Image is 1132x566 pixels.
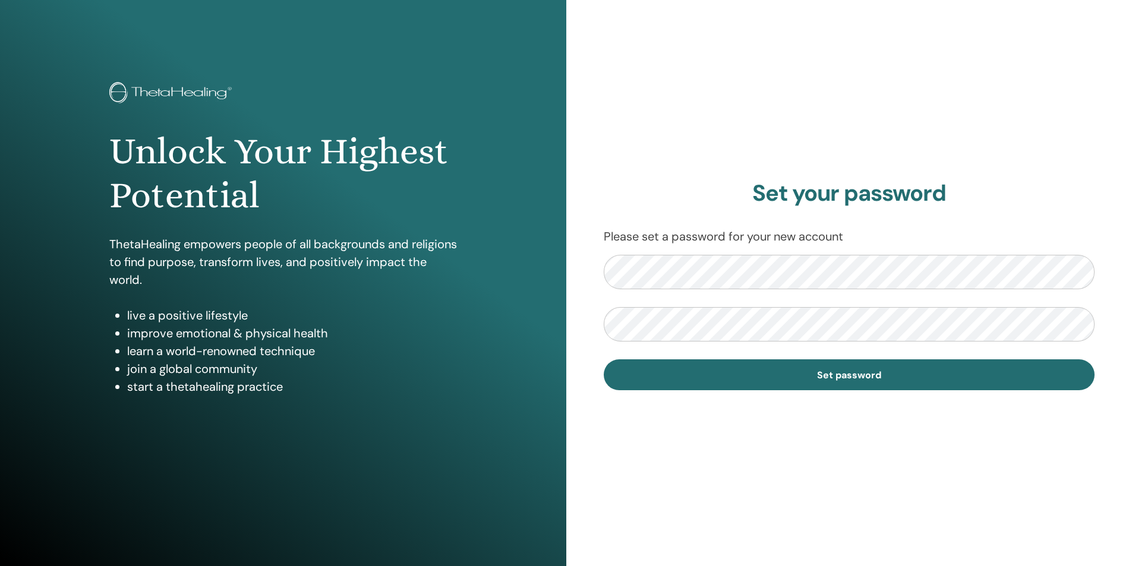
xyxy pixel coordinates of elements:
span: Set password [817,369,881,381]
li: start a thetahealing practice [127,378,457,396]
button: Set password [604,359,1095,390]
li: improve emotional & physical health [127,324,457,342]
li: join a global community [127,360,457,378]
p: ThetaHealing empowers people of all backgrounds and religions to find purpose, transform lives, a... [109,235,457,289]
h1: Unlock Your Highest Potential [109,129,457,218]
h2: Set your password [604,180,1095,207]
p: Please set a password for your new account [604,227,1095,245]
li: live a positive lifestyle [127,306,457,324]
li: learn a world-renowned technique [127,342,457,360]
